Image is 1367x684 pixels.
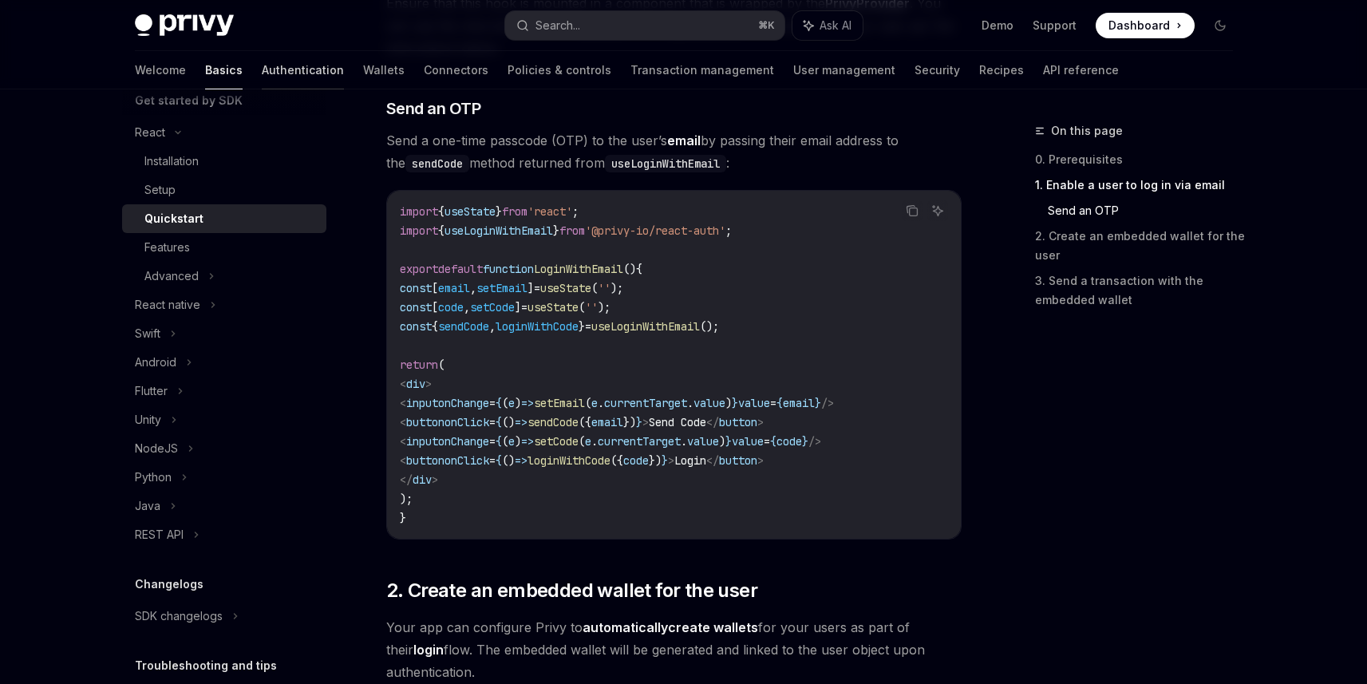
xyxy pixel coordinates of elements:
[489,434,496,449] span: =
[508,51,611,89] a: Policies & controls
[649,453,662,468] span: })
[400,377,406,391] span: <
[623,415,636,429] span: })
[515,434,521,449] span: )
[783,396,815,410] span: email
[585,223,725,238] span: '@privy-io/react-auth'
[1108,18,1170,34] span: Dashboard
[521,396,534,410] span: =>
[400,358,438,372] span: return
[757,453,764,468] span: >
[623,453,649,468] span: code
[438,204,444,219] span: {
[515,415,527,429] span: =>
[438,434,489,449] span: onChange
[559,223,585,238] span: from
[579,415,591,429] span: ({
[400,300,432,314] span: const
[515,300,521,314] span: ]
[700,319,719,334] span: ();
[585,319,591,334] span: =
[400,204,438,219] span: import
[144,152,199,171] div: Installation
[585,434,591,449] span: e
[135,410,161,429] div: Unity
[610,281,623,295] span: );
[527,204,572,219] span: 'react'
[386,578,757,603] span: 2. Create an embedded wallet for the user
[496,434,502,449] span: {
[598,300,610,314] span: );
[135,123,165,142] div: React
[406,434,438,449] span: input
[122,204,326,233] a: Quickstart
[591,396,598,410] span: e
[764,434,770,449] span: =
[386,129,962,174] span: Send a one-time passcode (OTP) to the user’s by passing their email address to the method returne...
[489,453,496,468] span: =
[610,453,623,468] span: ({
[636,262,642,276] span: {
[464,300,470,314] span: ,
[1048,198,1246,223] a: Send an OTP
[406,396,438,410] span: input
[604,396,687,410] span: currentTarget
[527,300,579,314] span: useState
[122,233,326,262] a: Features
[135,656,277,675] h5: Troubleshooting and tips
[135,295,200,314] div: React native
[821,396,834,410] span: />
[1035,172,1246,198] a: 1. Enable a user to log in via email
[502,453,515,468] span: ()
[438,319,489,334] span: sendCode
[808,434,821,449] span: />
[502,396,508,410] span: (
[674,453,706,468] span: Login
[432,300,438,314] span: [
[527,415,579,429] span: sendCode
[413,472,432,487] span: div
[502,204,527,219] span: from
[770,434,776,449] span: {
[400,262,438,276] span: export
[815,396,821,410] span: }
[144,267,199,286] div: Advanced
[496,396,502,410] span: {
[719,453,757,468] span: button
[400,511,406,525] span: }
[496,453,502,468] span: {
[915,51,960,89] a: Security
[135,468,172,487] div: Python
[583,619,758,636] a: automaticallycreate wallets
[1035,268,1246,313] a: 3. Send a transaction with the embedded wallet
[706,453,719,468] span: </
[400,472,413,487] span: </
[432,472,438,487] span: >
[572,204,579,219] span: ;
[386,97,481,120] span: Send an OTP
[732,396,738,410] span: }
[738,396,770,410] span: value
[400,281,432,295] span: const
[515,396,521,410] span: )
[579,319,585,334] span: }
[636,415,642,429] span: }
[144,180,176,200] div: Setup
[135,382,168,401] div: Flutter
[438,396,489,410] span: onChange
[725,434,732,449] span: }
[535,16,580,35] div: Search...
[553,223,559,238] span: }
[793,51,895,89] a: User management
[820,18,851,34] span: Ask AI
[438,223,444,238] span: {
[413,642,444,658] strong: login
[135,496,160,516] div: Java
[649,415,706,429] span: Send Code
[483,262,534,276] span: function
[598,396,604,410] span: .
[135,607,223,626] div: SDK changelogs
[605,155,726,172] code: useLoginWithEmail
[438,300,464,314] span: code
[406,415,444,429] span: button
